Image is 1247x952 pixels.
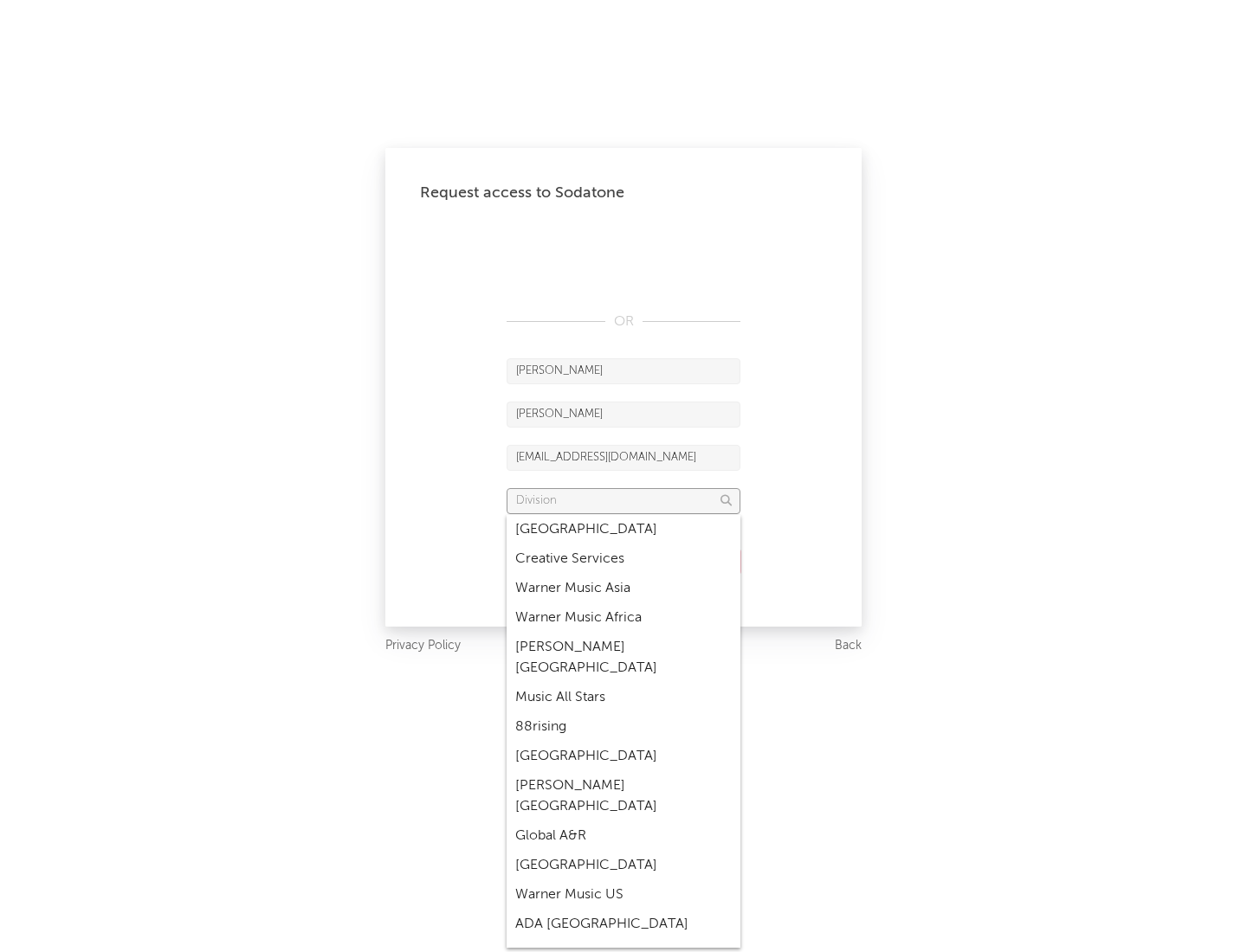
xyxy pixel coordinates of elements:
[507,910,740,939] div: ADA [GEOGRAPHIC_DATA]
[385,635,461,657] a: Privacy Policy
[507,712,740,742] div: 88rising
[507,683,740,712] div: Music All Stars
[507,544,740,574] div: Creative Services
[507,445,740,471] input: Email
[507,574,740,603] div: Warner Music Asia
[507,771,740,821] div: [PERSON_NAME] [GEOGRAPHIC_DATA]
[507,633,740,683] div: [PERSON_NAME] [GEOGRAPHIC_DATA]
[507,742,740,771] div: [GEOGRAPHIC_DATA]
[507,358,740,384] input: First Name
[420,183,827,203] div: Request access to Sodatone
[507,312,740,332] div: OR
[835,635,862,657] a: Back
[507,488,740,514] input: Division
[507,851,740,880] div: [GEOGRAPHIC_DATA]
[507,821,740,851] div: Global A&R
[507,402,740,428] input: Last Name
[507,515,740,544] div: [GEOGRAPHIC_DATA]
[507,603,740,633] div: Warner Music Africa
[507,880,740,910] div: Warner Music US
